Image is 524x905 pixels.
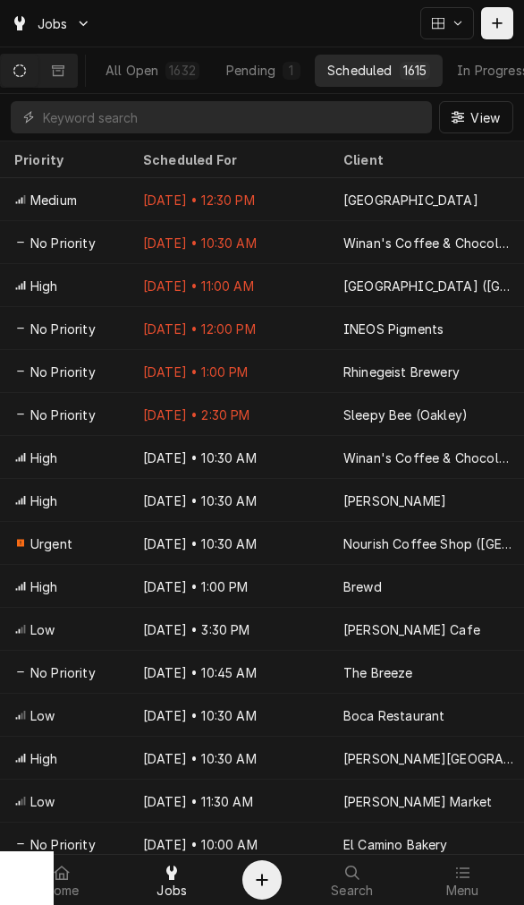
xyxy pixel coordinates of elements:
[129,565,329,608] div: [DATE] • 1:00 PM
[129,694,329,737] div: [DATE] • 10:30 AM
[129,522,329,565] div: [DATE] • 10:30 AM
[343,534,515,553] div: Nourish Coffee Shop ([GEOGRAPHIC_DATA])
[30,277,58,295] span: High
[343,320,444,338] div: INEOS Pigments
[467,108,503,127] span: View
[30,234,96,252] span: No Priority
[343,792,492,811] div: [PERSON_NAME] Market
[298,858,407,901] a: Search
[129,737,329,780] div: [DATE] • 10:30 AM
[343,191,478,209] div: [GEOGRAPHIC_DATA]
[129,307,329,350] div: [DATE] • 12:00 PM
[343,406,468,424] div: Sleepy Bee (Oakley)
[4,9,98,38] a: Go to Jobs
[343,620,480,639] div: [PERSON_NAME] Cafe
[30,491,58,510] span: High
[30,448,58,467] span: High
[286,61,297,80] div: 1
[343,448,515,467] div: Winan's Coffee & Chocolate ([GEOGRAPHIC_DATA])
[409,858,518,901] a: Menu
[30,191,77,209] span: Medium
[226,61,275,80] div: Pending
[14,150,111,169] div: Priority
[129,823,329,866] div: [DATE] • 10:00 AM
[129,264,329,307] div: [DATE] • 11:00 AM
[343,234,515,252] div: Winan's Coffee & Chocolate ([GEOGRAPHIC_DATA])
[343,835,448,854] div: El Camino Bakery
[129,479,329,522] div: [DATE] • 10:30 AM
[118,858,227,901] a: Jobs
[30,792,55,811] span: Low
[30,835,96,854] span: No Priority
[343,663,413,682] div: The Breeze
[7,858,116,901] a: Home
[156,884,187,898] span: Jobs
[169,61,196,80] div: 1632
[439,101,513,133] button: View
[129,393,329,436] div: [DATE] • 2:30 PM
[30,663,96,682] span: No Priority
[30,706,55,725] span: Low
[143,150,311,169] div: Scheduled For
[129,651,329,694] div: [DATE] • 10:45 AM
[30,320,96,338] span: No Priority
[30,363,96,381] span: No Priority
[343,577,382,596] div: Brewd
[129,780,329,823] div: [DATE] • 11:30 AM
[30,406,96,424] span: No Priority
[129,221,329,264] div: [DATE] • 10:30 AM
[331,884,373,898] span: Search
[327,61,392,80] div: Scheduled
[446,884,479,898] span: Menu
[129,178,329,221] div: [DATE] • 12:30 PM
[343,277,515,295] div: [GEOGRAPHIC_DATA] ([GEOGRAPHIC_DATA])
[129,436,329,479] div: [DATE] • 10:30 AM
[343,491,446,510] div: [PERSON_NAME]
[242,860,282,900] button: Create Object
[403,61,427,80] div: 1615
[106,61,158,80] div: All Open
[343,150,511,169] div: Client
[129,350,329,393] div: [DATE] • 1:00 PM
[30,749,58,768] span: High
[43,101,423,133] input: Keyword search
[343,706,444,725] div: Boca Restaurant
[44,884,79,898] span: Home
[129,608,329,651] div: [DATE] • 3:30 PM
[38,14,68,33] span: Jobs
[343,363,460,381] div: Rhinegeist Brewery
[30,620,55,639] span: Low
[30,534,72,553] span: Urgent
[30,577,58,596] span: High
[343,749,515,768] div: [PERSON_NAME][GEOGRAPHIC_DATA]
